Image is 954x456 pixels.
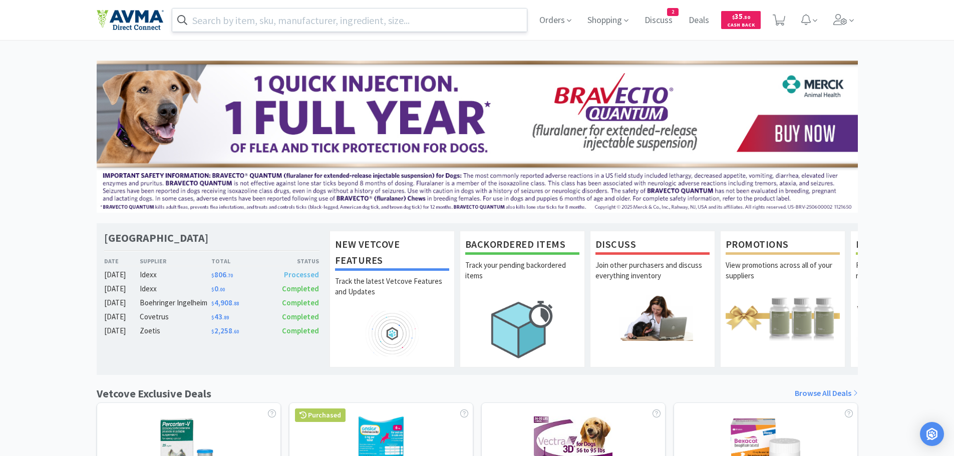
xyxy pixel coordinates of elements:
[140,297,211,309] div: Boehringer Ingelheim
[211,328,214,335] span: $
[920,422,944,446] div: Open Intercom Messenger
[232,328,239,335] span: . 60
[104,297,320,309] a: [DATE]Boehringer Ingelheim$4,908.88Completed
[641,16,677,25] a: Discuss2
[97,385,211,402] h1: Vetcove Exclusive Deals
[720,231,845,367] a: PromotionsView promotions across all of your suppliers
[104,256,140,266] div: Date
[335,276,449,311] p: Track the latest Vetcove Features and Updates
[140,269,211,281] div: Idexx
[732,12,750,21] span: 35
[211,326,239,335] span: 2,258
[211,272,214,279] span: $
[218,286,225,293] span: . 00
[460,231,585,367] a: Backordered ItemsTrack your pending backordered items
[222,314,229,321] span: . 89
[795,387,858,400] a: Browse All Deals
[335,311,449,356] img: hero_feature_roadmap.png
[104,269,140,281] div: [DATE]
[211,298,239,307] span: 4,908
[104,325,140,337] div: [DATE]
[172,9,527,32] input: Search by item, sku, manufacturer, ingredient, size...
[732,14,735,21] span: $
[104,325,320,337] a: [DATE]Zoetis$2,258.60Completed
[265,256,320,266] div: Status
[721,7,761,34] a: $35.50Cash Back
[726,236,840,255] h1: Promotions
[140,256,211,266] div: Supplier
[104,311,320,323] a: [DATE]Covetrus$43.89Completed
[232,300,239,307] span: . 88
[97,10,164,31] img: e4e33dab9f054f5782a47901c742baa9_102.png
[590,231,715,367] a: DiscussJoin other purchasers and discuss everything inventory
[465,295,579,363] img: hero_backorders.png
[335,236,449,271] h1: New Vetcove Features
[726,295,840,340] img: hero_promotions.png
[282,326,319,335] span: Completed
[284,270,319,279] span: Processed
[211,300,214,307] span: $
[97,61,858,213] img: 3ffb5edee65b4d9ab6d7b0afa510b01f.jpg
[282,298,319,307] span: Completed
[685,16,713,25] a: Deals
[104,283,320,295] a: [DATE]Idexx$0.00Completed
[282,284,319,293] span: Completed
[726,260,840,295] p: View promotions across all of your suppliers
[211,284,225,293] span: 0
[104,283,140,295] div: [DATE]
[211,270,233,279] span: 806
[668,9,678,16] span: 2
[140,325,211,337] div: Zoetis
[465,260,579,295] p: Track your pending backordered items
[104,231,208,245] h1: [GEOGRAPHIC_DATA]
[211,256,265,266] div: Total
[104,297,140,309] div: [DATE]
[727,23,755,29] span: Cash Back
[595,236,710,255] h1: Discuss
[465,236,579,255] h1: Backordered Items
[104,311,140,323] div: [DATE]
[140,283,211,295] div: Idexx
[211,314,214,321] span: $
[104,269,320,281] a: [DATE]Idexx$806.70Processed
[330,231,455,367] a: New Vetcove FeaturesTrack the latest Vetcove Features and Updates
[140,311,211,323] div: Covetrus
[226,272,233,279] span: . 70
[211,312,229,321] span: 43
[595,260,710,295] p: Join other purchasers and discuss everything inventory
[282,312,319,321] span: Completed
[211,286,214,293] span: $
[595,295,710,340] img: hero_discuss.png
[743,14,750,21] span: . 50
